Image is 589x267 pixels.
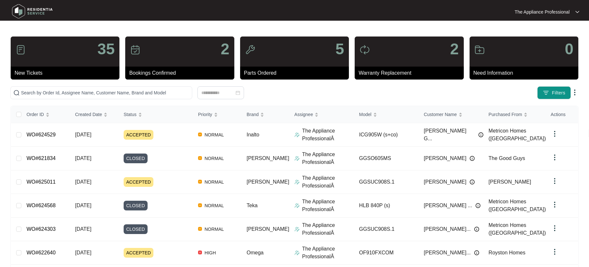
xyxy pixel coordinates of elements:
th: Purchased From [483,106,548,123]
span: The Good Guys [489,155,525,161]
span: [DATE] [75,179,91,185]
span: Inalto [247,132,259,137]
a: WO#622640 [27,250,56,255]
td: GGSUC908S.1 [354,170,419,194]
img: dropdown arrow [551,154,559,161]
a: WO#624303 [27,226,56,232]
span: Royston Homes [489,250,526,255]
a: WO#621834 [27,155,56,161]
th: Customer Name [419,106,483,123]
span: NORMAL [202,178,227,186]
th: Model [354,106,419,123]
span: [PERSON_NAME] [247,179,289,185]
img: Vercel Logo [198,156,202,160]
p: Need Information [473,69,578,77]
img: Assigner Icon [294,132,300,137]
th: Assignee [289,106,354,123]
img: Info icon [475,203,481,208]
button: filter iconFilters [537,86,571,99]
span: Metricon Homes ([GEOGRAPHIC_DATA]) [489,199,546,212]
img: Vercel Logo [198,227,202,231]
span: [PERSON_NAME] [424,178,467,186]
span: Purchased From [489,111,522,118]
span: Model [359,111,372,118]
img: filter icon [543,90,549,96]
img: Assigner Icon [294,250,300,255]
img: Info icon [470,179,475,185]
p: The Appliance ProfessionalÂ [302,127,354,143]
span: NORMAL [202,131,227,139]
span: Created Date [75,111,102,118]
span: Omega [247,250,263,255]
a: WO#624529 [27,132,56,137]
span: CLOSED [124,224,148,234]
img: residentia service logo [10,2,55,21]
img: icon [245,45,255,55]
img: dropdown arrow [551,177,559,185]
img: dropdown arrow [551,130,559,138]
span: Metricon Homes ([GEOGRAPHIC_DATA]) [489,128,546,141]
span: [DATE] [75,155,91,161]
p: Warranty Replacement [359,69,463,77]
td: GGSUC908S.1 [354,218,419,241]
img: Assigner Icon [294,179,300,185]
p: The Appliance Professional [515,9,570,15]
p: The Appliance ProfessionalÂ [302,245,354,261]
td: HLB 840P (s) [354,194,419,218]
img: search-icon [13,90,20,96]
p: The Appliance ProfessionalÂ [302,198,354,213]
span: Priority [198,111,212,118]
p: 2 [221,41,229,57]
img: Vercel Logo [198,203,202,207]
img: icon [16,45,26,55]
p: New Tickets [15,69,119,77]
img: Vercel Logo [198,251,202,254]
img: icon [130,45,140,55]
img: icon [474,45,485,55]
img: Info icon [474,227,479,232]
span: CLOSED [124,154,148,163]
img: dropdown arrow [575,10,579,14]
span: HIGH [202,249,218,257]
span: [PERSON_NAME] [489,179,531,185]
img: dropdown arrow [551,248,559,256]
span: Status [124,111,137,118]
span: Teka [247,203,258,208]
img: Vercel Logo [198,133,202,136]
span: [PERSON_NAME]... [424,249,471,257]
span: [DATE] [75,203,91,208]
p: Parts Ordered [244,69,349,77]
td: ICG905W (s+co) [354,123,419,147]
img: Assigner Icon [294,156,300,161]
img: Info icon [470,156,475,161]
th: Order ID [21,106,70,123]
span: [DATE] [75,250,91,255]
p: Bookings Confirmed [129,69,234,77]
img: Assigner Icon [294,203,300,208]
span: [DATE] [75,226,91,232]
td: GGSO605MS [354,147,419,170]
span: NORMAL [202,155,227,162]
span: [DATE] [75,132,91,137]
span: NORMAL [202,202,227,209]
th: Actions [546,106,578,123]
span: CLOSED [124,201,148,210]
p: 2 [450,41,459,57]
img: Vercel Logo [198,180,202,184]
p: The Appliance ProfessionalÂ [302,151,354,166]
td: OF910FXCOM [354,241,419,265]
span: Customer Name [424,111,457,118]
span: Metricon Homes ([GEOGRAPHIC_DATA]) [489,222,546,236]
span: NORMAL [202,225,227,233]
span: [PERSON_NAME]... [424,225,471,233]
span: [PERSON_NAME] G... [424,127,475,143]
span: Order ID [27,111,44,118]
p: The Appliance ProfessionalÂ [302,174,354,190]
img: dropdown arrow [551,224,559,232]
p: 5 [335,41,344,57]
img: icon [360,45,370,55]
th: Priority [193,106,241,123]
img: dropdown arrow [571,89,579,96]
span: [PERSON_NAME] ... [424,202,472,209]
th: Brand [241,106,289,123]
